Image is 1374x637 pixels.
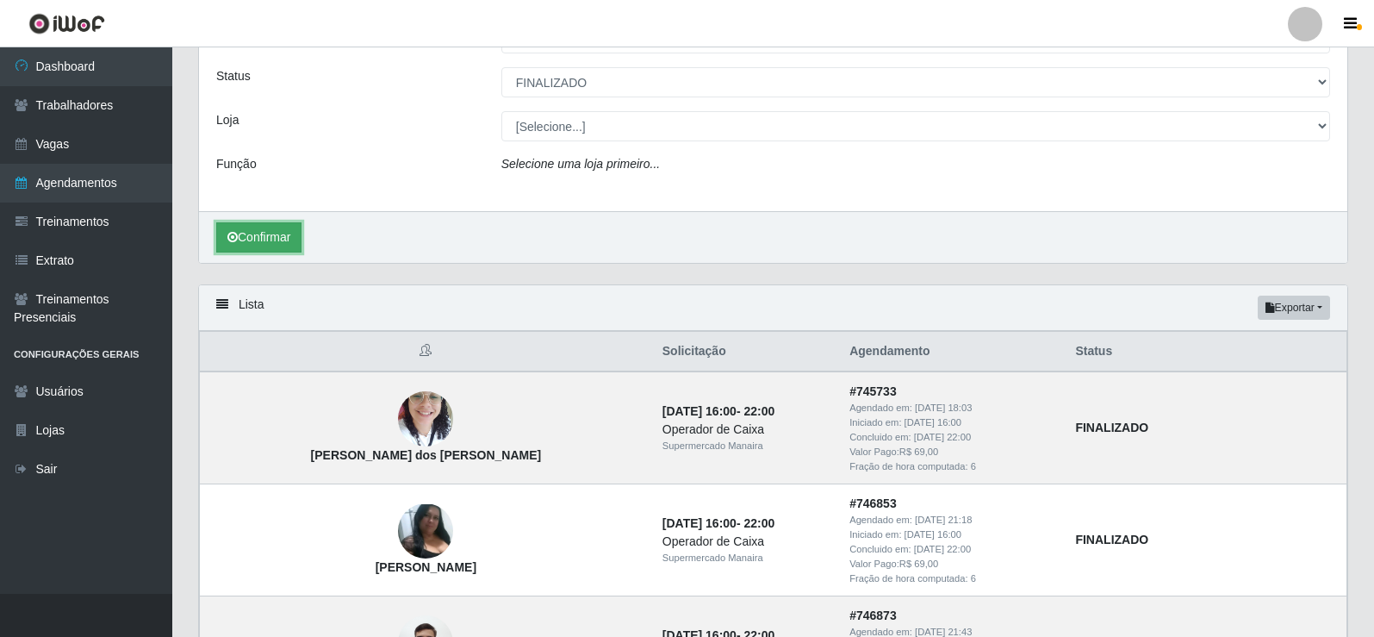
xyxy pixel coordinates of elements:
[662,533,829,551] div: Operador de Caixa
[849,609,897,622] strong: # 746873
[652,332,839,372] th: Solicitação
[915,515,972,525] time: [DATE] 21:18
[905,529,961,540] time: [DATE] 16:00
[1075,533,1148,546] strong: FINALIZADO
[28,13,105,34] img: CoreUI Logo
[905,417,961,428] time: [DATE] 16:00
[849,401,1054,415] div: Agendado em:
[849,445,1054,459] div: Valor Pago: R$ 69,00
[915,627,972,637] time: [DATE] 21:43
[216,67,251,85] label: Status
[849,528,1054,542] div: Iniciado em:
[914,544,971,554] time: [DATE] 22:00
[743,404,774,418] time: 22:00
[662,439,829,453] div: Supermercado Manaira
[849,384,897,398] strong: # 745733
[849,557,1054,571] div: Valor Pago: R$ 69,00
[662,551,829,565] div: Supermercado Manaira
[216,111,239,129] label: Loja
[398,504,453,559] img: Janaína pereira leite
[662,404,737,418] time: [DATE] 16:00
[743,516,774,530] time: 22:00
[662,516,774,530] strong: -
[849,571,1054,586] div: Fração de hora computada: 6
[1075,421,1148,434] strong: FINALIZADO
[849,459,1054,474] div: Fração de hora computada: 6
[914,432,971,442] time: [DATE] 22:00
[662,404,774,418] strong: -
[398,383,453,456] img: Adriene dos Santos Oliveira
[839,332,1065,372] th: Agendamento
[849,415,1054,430] div: Iniciado em:
[849,513,1054,528] div: Agendado em:
[915,403,972,413] time: [DATE] 18:03
[662,421,829,439] div: Operador de Caixa
[1065,332,1346,372] th: Status
[216,155,257,173] label: Função
[311,448,542,462] strong: [PERSON_NAME] dos [PERSON_NAME]
[849,430,1054,445] div: Concluido em:
[849,542,1054,557] div: Concluido em:
[376,560,476,574] strong: [PERSON_NAME]
[501,157,660,171] i: Selecione uma loja primeiro...
[199,285,1347,331] div: Lista
[662,516,737,530] time: [DATE] 16:00
[849,496,897,510] strong: # 746853
[1258,296,1330,320] button: Exportar
[216,222,302,253] button: Confirmar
